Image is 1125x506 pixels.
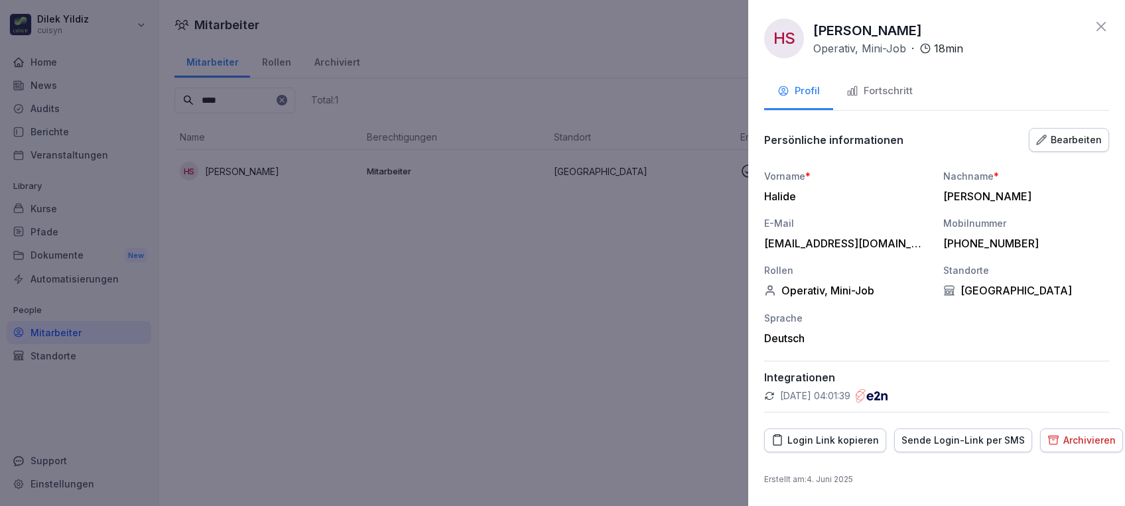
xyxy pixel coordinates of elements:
[833,74,926,110] button: Fortschritt
[764,474,1109,485] p: Erstellt am : 4. Juni 2025
[764,428,886,452] button: Login Link kopieren
[934,40,963,56] p: 18 min
[764,284,930,297] div: Operativ, Mini-Job
[764,190,923,203] div: Halide
[764,133,903,147] p: Persönliche informationen
[846,84,913,99] div: Fortschritt
[856,389,888,403] img: e2n.png
[764,332,930,345] div: Deutsch
[813,40,906,56] p: Operativ, Mini-Job
[764,263,930,277] div: Rollen
[764,74,833,110] button: Profil
[764,371,1109,384] p: Integrationen
[771,433,879,448] div: Login Link kopieren
[764,237,923,250] div: [EMAIL_ADDRESS][DOMAIN_NAME]
[777,84,820,99] div: Profil
[943,169,1109,183] div: Nachname
[894,428,1032,452] button: Sende Login-Link per SMS
[764,216,930,230] div: E-Mail
[943,190,1102,203] div: [PERSON_NAME]
[943,237,1102,250] div: [PHONE_NUMBER]
[1029,128,1109,152] button: Bearbeiten
[943,263,1109,277] div: Standorte
[764,311,930,325] div: Sprache
[764,19,804,58] div: HS
[901,433,1025,448] div: Sende Login-Link per SMS
[943,216,1109,230] div: Mobilnummer
[813,40,963,56] div: ·
[1040,428,1123,452] button: Archivieren
[764,169,930,183] div: Vorname
[943,284,1109,297] div: [GEOGRAPHIC_DATA]
[1047,433,1116,448] div: Archivieren
[813,21,922,40] p: [PERSON_NAME]
[780,389,850,403] p: [DATE] 04:01:39
[1036,133,1102,147] div: Bearbeiten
